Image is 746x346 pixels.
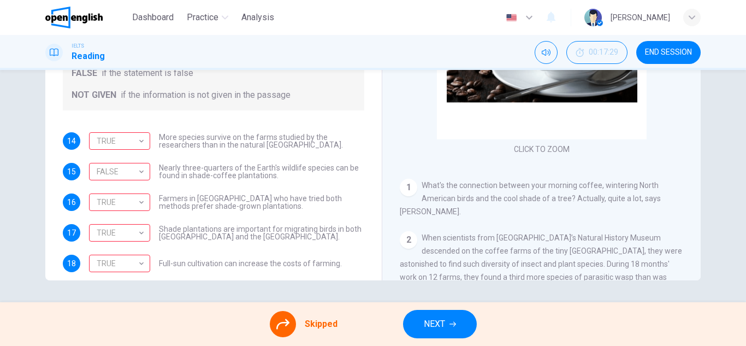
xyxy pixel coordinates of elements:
span: Practice [187,11,218,24]
img: en [505,14,518,22]
div: Mute [535,41,558,64]
div: 1 [400,179,417,196]
span: FALSE [72,67,97,80]
img: Profile picture [584,9,602,26]
span: What's the connection between your morning coffee, wintering North American birds and the cool sh... [400,181,661,216]
span: Analysis [241,11,274,24]
span: Dashboard [132,11,174,24]
span: Farmers in [GEOGRAPHIC_DATA] who have tried both methods prefer shade-grown plantations. [159,195,364,210]
button: END SESSION [636,41,701,64]
button: Practice [182,8,233,27]
button: NEXT [403,310,477,338]
span: 15 [67,168,76,175]
h1: Reading [72,50,105,63]
span: NOT GIVEN [72,89,116,102]
div: TRUE [89,218,146,249]
span: 18 [67,260,76,267]
span: 16 [67,198,76,206]
div: TRUE [89,248,146,279]
span: Full-sun cultivation can increase the costs of farming. [159,260,342,267]
span: 14 [67,137,76,145]
div: TRUE [89,126,146,157]
span: NEXT [424,316,445,332]
img: OpenEnglish logo [45,7,103,28]
span: END SESSION [645,48,692,57]
span: if the statement is false [102,67,193,80]
div: [PERSON_NAME] [611,11,670,24]
div: TRUE [89,187,146,218]
a: OpenEnglish logo [45,7,128,28]
span: Skipped [305,318,338,331]
span: 00:17:29 [589,48,618,57]
div: 2 [400,231,417,249]
span: More species survive on the farms studied by the researchers than in the natural [GEOGRAPHIC_DATA]. [159,133,364,149]
span: When scientists from [GEOGRAPHIC_DATA]’s Natural History Museum descended on the coffee farms of ... [400,233,682,321]
span: if the information is not given in the passage [121,89,291,102]
div: Hide [566,41,627,64]
span: Nearly three-quarters of the Earth's wildlife species can be found in shade-coffee plantations. [159,164,364,179]
span: 17 [67,229,76,237]
span: IELTS [72,42,84,50]
button: 00:17:29 [566,41,627,64]
button: Dashboard [128,8,178,27]
button: Analysis [237,8,279,27]
span: Shade plantations are important for migrating birds in both [GEOGRAPHIC_DATA] and the [GEOGRAPHIC... [159,225,364,241]
div: FALSE [89,156,146,187]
